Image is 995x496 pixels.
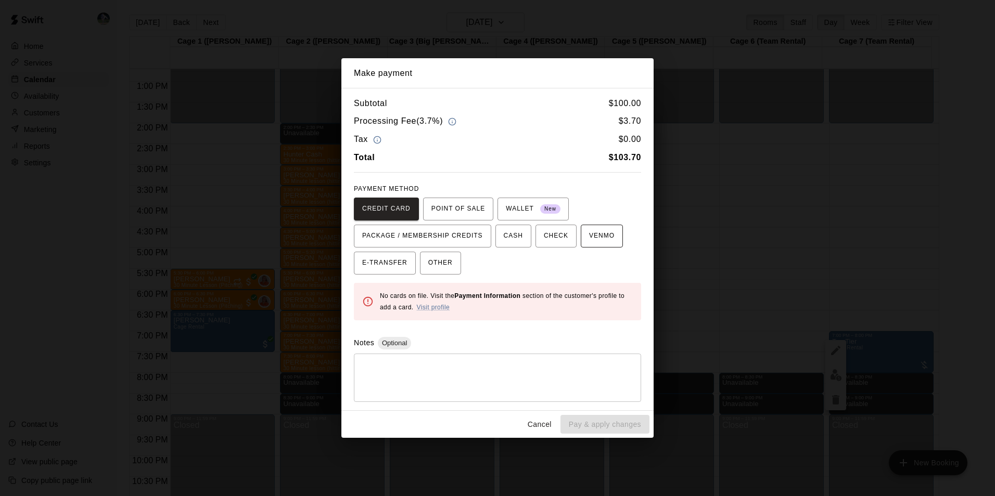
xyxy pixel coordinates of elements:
h6: $ 3.70 [619,114,641,128]
a: Visit profile [416,304,450,311]
h2: Make payment [341,58,654,88]
span: CREDIT CARD [362,201,411,217]
h6: Tax [354,133,384,147]
b: Payment Information [454,292,520,299]
span: WALLET [506,201,560,217]
span: No cards on file. Visit the section of the customer's profile to add a card. [380,292,624,311]
h6: Processing Fee ( 3.7% ) [354,114,459,128]
span: CHECK [544,228,568,244]
b: Total [354,153,375,162]
span: Optional [378,339,411,347]
span: PACKAGE / MEMBERSHIP CREDITS [362,228,483,244]
span: CASH [504,228,523,244]
h6: Subtotal [354,97,387,110]
button: VENMO [581,225,623,247]
button: CASH [495,225,531,247]
button: OTHER [420,252,461,275]
span: POINT OF SALE [431,201,485,217]
button: WALLET New [497,198,569,220]
b: $ 103.70 [609,153,641,162]
button: E-TRANSFER [354,252,416,275]
h6: $ 100.00 [609,97,641,110]
h6: $ 0.00 [619,133,641,147]
span: E-TRANSFER [362,255,407,271]
span: PAYMENT METHOD [354,185,419,192]
button: CREDIT CARD [354,198,419,220]
span: New [540,202,560,216]
button: POINT OF SALE [423,198,493,220]
button: PACKAGE / MEMBERSHIP CREDITS [354,225,491,247]
button: CHECK [535,225,577,247]
label: Notes [354,338,374,347]
span: OTHER [428,255,453,271]
span: VENMO [589,228,615,244]
button: Cancel [523,415,556,434]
